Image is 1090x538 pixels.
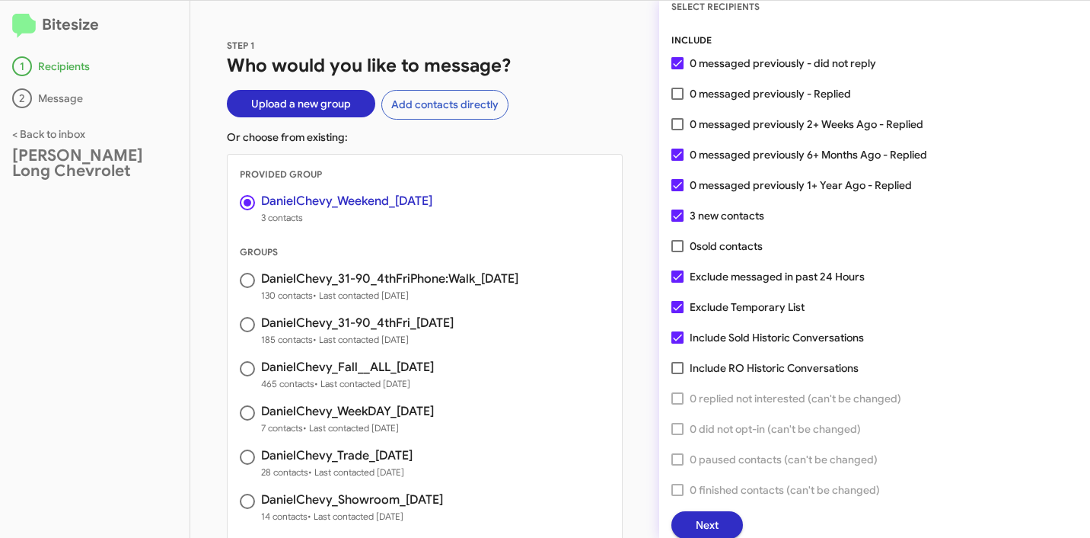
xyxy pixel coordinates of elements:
span: 7 contacts [261,421,434,436]
span: 0 messaged previously - did not reply [690,54,876,72]
span: 0 messaged previously 6+ Months Ago - Replied [690,146,927,164]
span: 0 messaged previously 1+ Year Ago - Replied [690,176,912,194]
h3: DanielChevy_Fall__ALL_[DATE] [261,361,434,373]
span: sold contacts [696,239,763,253]
div: Recipients [12,56,177,76]
div: 1 [12,56,32,76]
h3: DanielChevy_Trade_[DATE] [261,450,413,462]
span: 0 messaged previously - Replied [690,85,851,103]
span: SELECT RECIPIENTS [671,1,760,12]
a: < Back to inbox [12,127,85,141]
span: 130 contacts [261,288,518,303]
div: 2 [12,88,32,108]
h3: DanielChevy_Weekend_[DATE] [261,195,432,207]
span: 0 finished contacts (can't be changed) [690,481,880,499]
img: logo-minimal.svg [12,14,36,38]
h2: Bitesize [12,13,177,38]
h3: DanielChevy_Showroom_[DATE] [261,494,443,506]
span: • Last contacted [DATE] [308,466,404,478]
h3: DanielChevy_31-90_4thFri_[DATE] [261,317,454,329]
div: [PERSON_NAME] Long Chevrolet [12,148,177,178]
button: Add contacts directly [381,90,508,120]
span: Exclude messaged in past 24 Hours [690,267,865,286]
div: Message [12,88,177,108]
span: 0 did not opt-in (can't be changed) [690,420,861,438]
button: Upload a new group [227,90,375,117]
span: 0 messaged previously 2+ Weeks Ago - Replied [690,115,923,133]
span: 185 contacts [261,332,454,347]
span: 3 new contacts [690,207,764,225]
span: • Last contacted [DATE] [303,422,399,434]
span: 3 contacts [261,210,432,226]
span: 0 paused contacts (can't be changed) [690,450,878,469]
h1: Who would you like to message? [227,53,623,78]
span: 0 [690,237,763,255]
span: 0 replied not interested (can't be changed) [690,389,901,408]
span: 28 contacts [261,465,413,480]
span: • Last contacted [DATE] [314,378,410,389]
div: GROUPS [228,245,622,260]
span: • Last contacted [DATE] [313,290,409,301]
div: PROVIDED GROUP [228,167,622,182]
h3: DanielChevy_WeekDAY_[DATE] [261,405,434,418]
div: INCLUDE [671,33,1078,48]
span: Exclude Temporary List [690,298,805,316]
span: • Last contacted [DATE] [308,511,403,522]
span: STEP 1 [227,40,255,51]
p: Or choose from existing: [227,130,623,145]
span: 465 contacts [261,376,434,392]
span: Upload a new group [251,90,351,117]
span: 14 contacts [261,509,443,524]
span: • Last contacted [DATE] [313,334,409,345]
span: Include Sold Historic Conversations [690,328,864,347]
span: Include RO Historic Conversations [690,359,859,377]
h3: DanielChevy_31-90_4thFriPhone:Walk_[DATE] [261,273,518,285]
